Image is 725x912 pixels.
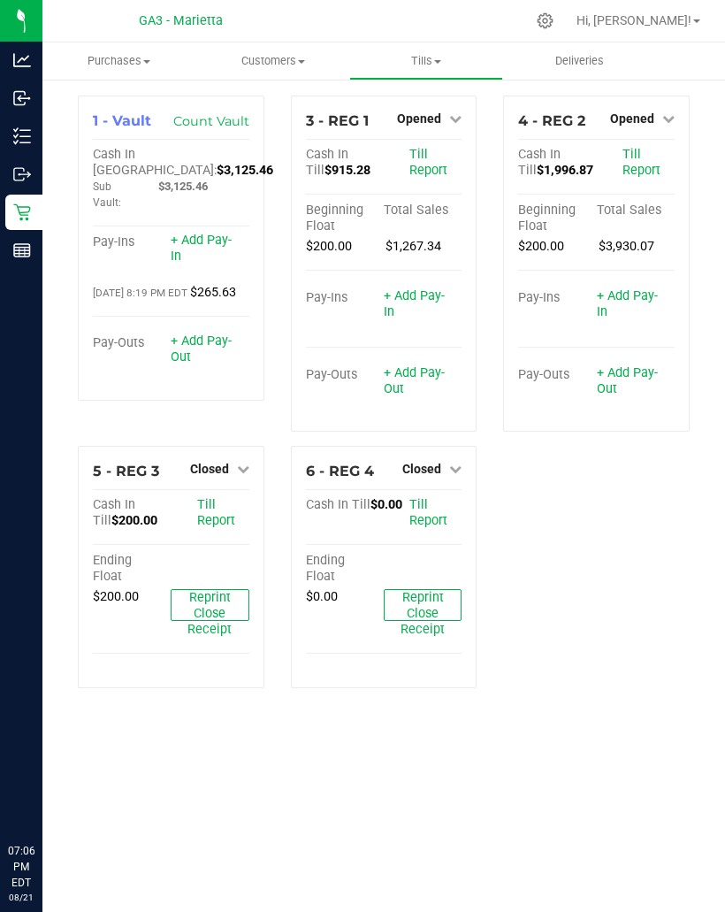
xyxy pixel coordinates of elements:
[93,287,187,299] span: [DATE] 8:19 PM EDT
[93,463,159,479] span: 5 - REG 3
[503,42,657,80] a: Deliveries
[349,42,503,80] a: Tills
[384,365,445,396] a: + Add Pay-Out
[171,333,232,364] a: + Add Pay-Out
[93,589,139,604] span: $200.00
[197,497,235,528] a: Till Report
[324,163,370,178] span: $915.28
[13,165,31,183] inline-svg: Outbound
[18,770,71,824] iframe: Resource center
[13,241,31,259] inline-svg: Reports
[306,147,348,178] span: Cash In Till
[306,112,369,129] span: 3 - REG 1
[597,203,675,218] div: Total Sales
[622,147,660,178] a: Till Report
[196,42,350,80] a: Customers
[13,51,31,69] inline-svg: Analytics
[8,843,34,891] p: 07:06 PM EDT
[306,367,384,383] div: Pay-Outs
[384,203,462,218] div: Total Sales
[534,12,556,29] div: Manage settings
[306,203,384,234] div: Beginning Float
[306,553,384,585] div: Ending Float
[518,112,585,129] span: 4 - REG 2
[597,365,658,396] a: + Add Pay-Out
[599,239,654,254] span: $3,930.07
[518,367,596,383] div: Pay-Outs
[518,239,564,254] span: $200.00
[93,553,171,585] div: Ending Float
[385,239,441,254] span: $1,267.34
[409,147,447,178] a: Till Report
[42,42,196,80] a: Purchases
[384,589,462,621] button: Reprint Close Receipt
[610,111,654,126] span: Opened
[93,234,171,250] div: Pay-Ins
[190,285,236,300] span: $265.63
[306,239,352,254] span: $200.00
[350,53,502,69] span: Tills
[93,112,151,129] span: 1 - Vault
[402,462,441,476] span: Closed
[173,113,249,129] a: Count Vault
[518,147,561,178] span: Cash In Till
[306,589,338,604] span: $0.00
[93,335,171,351] div: Pay-Outs
[531,53,628,69] span: Deliveries
[93,497,135,528] span: Cash In Till
[171,589,248,621] button: Reprint Close Receipt
[384,288,445,319] a: + Add Pay-In
[197,53,349,69] span: Customers
[370,497,402,512] span: $0.00
[576,13,691,27] span: Hi, [PERSON_NAME]!
[397,111,441,126] span: Opened
[401,590,445,637] span: Reprint Close Receipt
[139,13,223,28] span: GA3 - Marietta
[190,462,229,476] span: Closed
[518,203,596,234] div: Beginning Float
[13,127,31,145] inline-svg: Inventory
[171,233,232,264] a: + Add Pay-In
[306,463,374,479] span: 6 - REG 4
[13,89,31,107] inline-svg: Inbound
[409,497,447,528] a: Till Report
[8,891,34,904] p: 08/21
[306,290,384,306] div: Pay-Ins
[93,180,121,209] span: Sub Vault:
[111,513,157,528] span: $200.00
[42,53,196,69] span: Purchases
[158,180,208,193] span: $3,125.46
[93,147,217,178] span: Cash In [GEOGRAPHIC_DATA]:
[597,288,658,319] a: + Add Pay-In
[518,290,596,306] div: Pay-Ins
[217,163,273,178] span: $3,125.46
[306,497,370,512] span: Cash In Till
[537,163,593,178] span: $1,996.87
[13,203,31,221] inline-svg: Retail
[187,590,232,637] span: Reprint Close Receipt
